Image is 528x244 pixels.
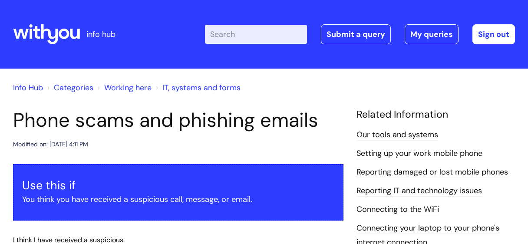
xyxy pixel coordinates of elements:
[356,129,438,141] a: Our tools and systems
[22,192,334,206] p: You think you have received a suspicious call, message, or email.
[356,167,508,178] a: Reporting damaged or lost mobile phones
[86,27,115,41] p: info hub
[104,82,152,93] a: Working here
[22,178,334,192] h3: Use this if
[205,24,515,44] div: | -
[45,81,93,95] li: Solution home
[154,81,241,95] li: IT, systems and forms
[162,82,241,93] a: IT, systems and forms
[356,204,439,215] a: Connecting to the WiFi
[405,24,459,44] a: My queries
[356,185,482,197] a: Reporting IT and technology issues
[321,24,391,44] a: Submit a query
[205,25,307,44] input: Search
[356,148,482,159] a: Setting up your work mobile phone
[96,81,152,95] li: Working here
[13,109,343,132] h1: Phone scams and phishing emails
[13,139,88,150] div: Modified on: [DATE] 4:11 PM
[13,82,43,93] a: Info Hub
[54,82,93,93] a: Categories
[472,24,515,44] a: Sign out
[356,109,515,121] h4: Related Information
